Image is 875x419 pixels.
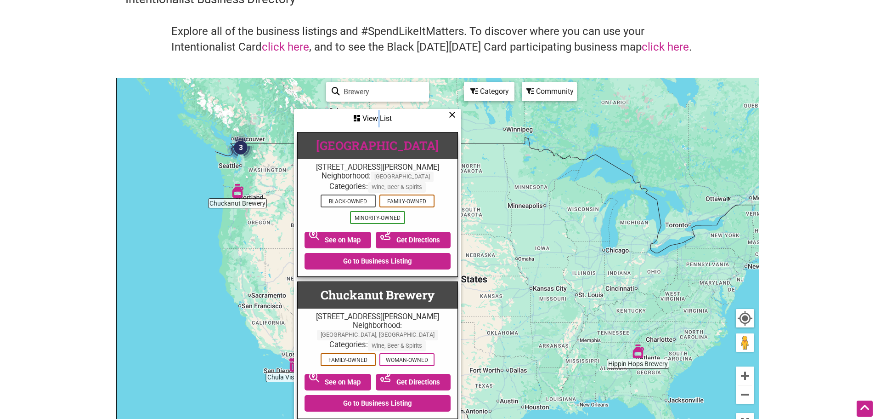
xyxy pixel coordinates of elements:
[350,211,405,224] span: Minority-Owned
[302,163,453,172] div: [STREET_ADDRESS][PERSON_NAME]
[371,172,434,182] span: [GEOGRAPHIC_DATA]
[368,340,426,351] span: Wine, Beer & Spirits
[317,330,438,340] span: [GEOGRAPHIC_DATA], [GEOGRAPHIC_DATA]
[227,180,248,201] div: Chuckanut Brewery
[368,182,426,193] span: Wine, Beer & Spirits
[223,130,258,165] div: 3
[736,309,754,327] button: Your Location
[321,287,435,303] a: Chuckanut Brewery
[326,82,429,102] div: Type to search and filter
[736,333,754,352] button: Drag Pegman onto the map to open Street View
[262,40,309,53] a: click here
[295,110,460,127] div: View List
[523,83,576,100] div: Community
[376,374,451,390] a: Get Directions
[302,312,453,321] div: [STREET_ADDRESS][PERSON_NAME]
[285,354,306,375] div: Chula Vista Brewery
[642,40,689,53] a: click here
[857,401,873,417] div: Scroll Back to Top
[302,340,453,351] div: Categories:
[379,195,435,207] span: Family-Owned
[305,374,372,390] a: See on Map
[305,253,451,270] a: Go to Business Listing
[627,341,649,362] div: Hippin Hops Brewery
[321,353,376,366] span: Family-Owned
[736,367,754,385] button: Zoom in
[376,232,451,248] a: Get Directions
[302,182,453,193] div: Categories:
[316,138,439,153] a: [GEOGRAPHIC_DATA]
[321,195,376,207] span: Black-Owned
[305,395,451,412] a: Go to Business Listing
[302,172,453,182] div: Neighborhood:
[522,82,577,101] div: Filter by Community
[305,232,372,248] a: See on Map
[464,82,514,101] div: Filter by category
[171,24,704,55] h4: Explore all of the business listings and #SpendLikeItMatters. To discover where you can use your ...
[379,353,435,366] span: Woman-Owned
[465,83,514,100] div: Category
[340,83,423,101] input: Type to find and filter...
[736,385,754,404] button: Zoom out
[302,321,453,340] div: Neighborhood:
